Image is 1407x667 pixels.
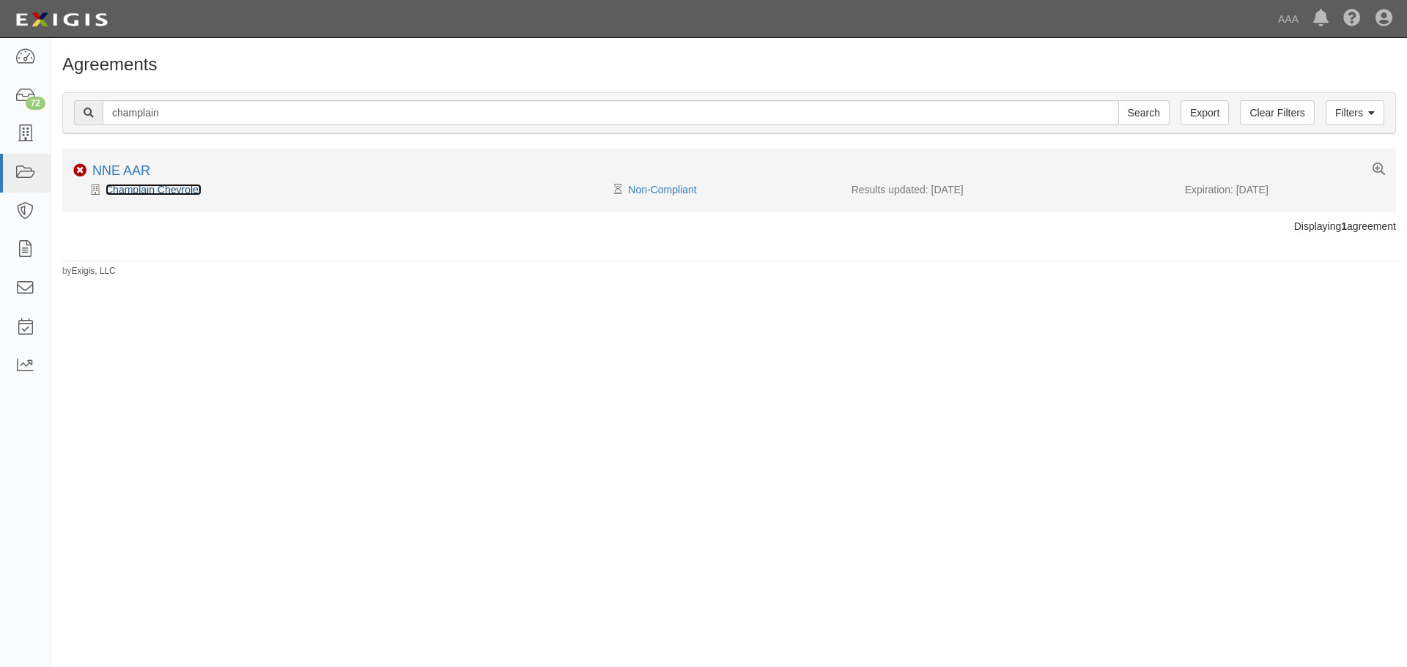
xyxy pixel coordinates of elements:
[852,182,1163,197] div: Results updated: [DATE]
[73,182,618,197] div: Champlain Chevrolet
[1271,4,1306,34] a: AAA
[72,266,116,276] a: Exigis, LLC
[1118,100,1170,125] input: Search
[106,184,202,195] a: Champlain Chevrolet
[1373,163,1385,176] a: View results summary
[1185,182,1385,197] div: Expiration: [DATE]
[73,164,86,177] i: Non-Compliant
[26,97,45,110] div: 72
[1343,10,1361,28] i: Help Center - Complianz
[1181,100,1229,125] a: Export
[103,100,1119,125] input: Search
[11,7,112,33] img: logo-5460c22ac91f19d4615b14bd174203de0afe785f0fc80cf4dbbc73dc1793850b.png
[1341,220,1347,232] b: 1
[1326,100,1384,125] a: Filters
[62,55,1396,74] h1: Agreements
[1240,100,1314,125] a: Clear Filters
[51,219,1407,234] div: Displaying agreement
[614,185,622,195] i: Pending Review
[92,163,150,179] div: NNE AAR
[92,163,150,178] a: NNE AAR
[628,184,696,195] a: Non-Compliant
[62,265,116,277] small: by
